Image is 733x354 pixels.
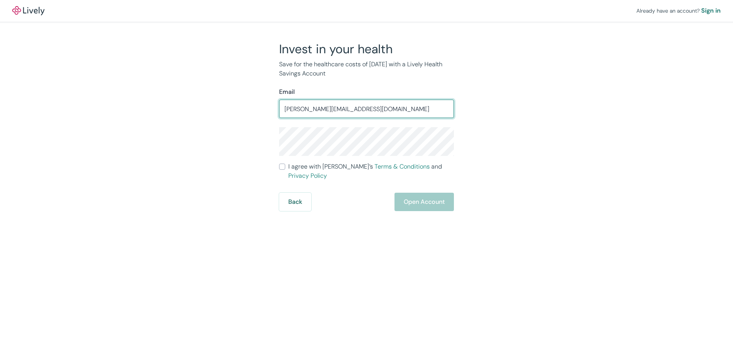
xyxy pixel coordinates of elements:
[279,41,454,57] h2: Invest in your health
[701,6,721,15] a: Sign in
[288,162,454,180] span: I agree with [PERSON_NAME]’s and
[375,162,430,170] a: Terms & Conditions
[279,60,454,78] p: Save for the healthcare costs of [DATE] with a Lively Health Savings Account
[636,6,721,15] div: Already have an account?
[279,87,295,97] label: Email
[12,6,44,15] img: Lively
[288,172,327,180] a: Privacy Policy
[279,193,311,211] button: Back
[12,6,44,15] a: LivelyLively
